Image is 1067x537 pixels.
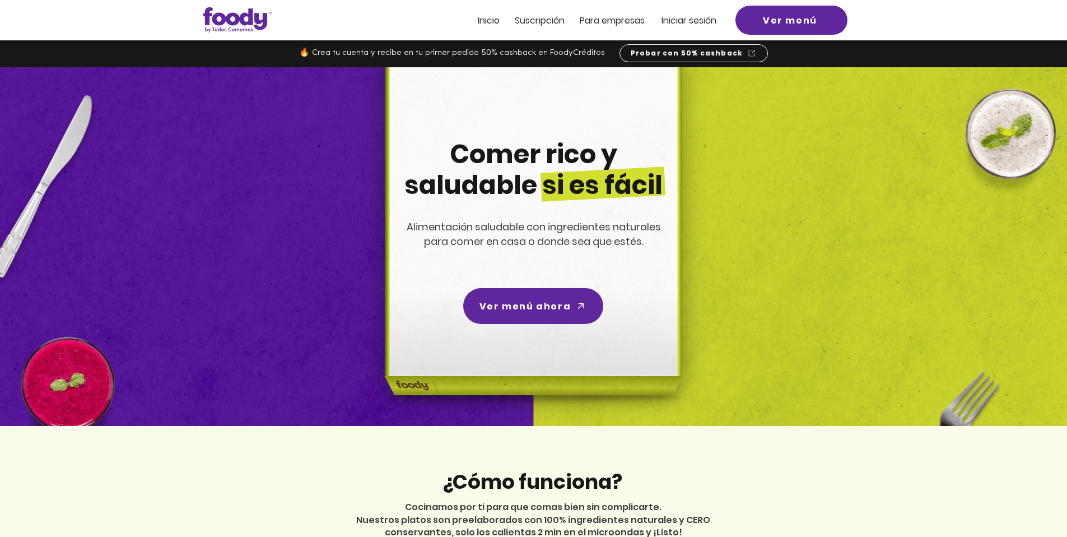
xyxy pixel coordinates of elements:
[590,14,645,27] span: ra empresas
[442,467,622,496] span: ¿Cómo funciona?
[735,6,847,35] a: Ver menú
[478,16,500,25] a: Inicio
[463,288,603,324] a: Ver menú ahora
[763,13,817,27] span: Ver menú
[661,16,716,25] a: Iniciar sesión
[299,49,605,57] span: 🔥 Crea tu cuenta y recibe en tu primer pedido 50% cashback en FoodyCréditos
[404,136,663,203] span: Comer rico y saludable si es fácil
[203,7,272,33] img: Logo_Foody V2.0.0 (3).png
[631,48,743,58] span: Probar con 50% cashback
[580,16,645,25] a: Para empresas
[407,220,661,248] span: Alimentación saludable con ingredientes naturales para comer en casa o donde sea que estés.
[619,44,768,62] a: Probar con 50% cashback
[580,14,590,27] span: Pa
[479,299,571,313] span: Ver menú ahora
[515,16,565,25] a: Suscripción
[478,14,500,27] span: Inicio
[353,67,710,426] img: headline-center-compress.png
[661,14,716,27] span: Iniciar sesión
[405,501,661,513] span: Cocinamos por ti para que comas bien sin complicarte.
[515,14,565,27] span: Suscripción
